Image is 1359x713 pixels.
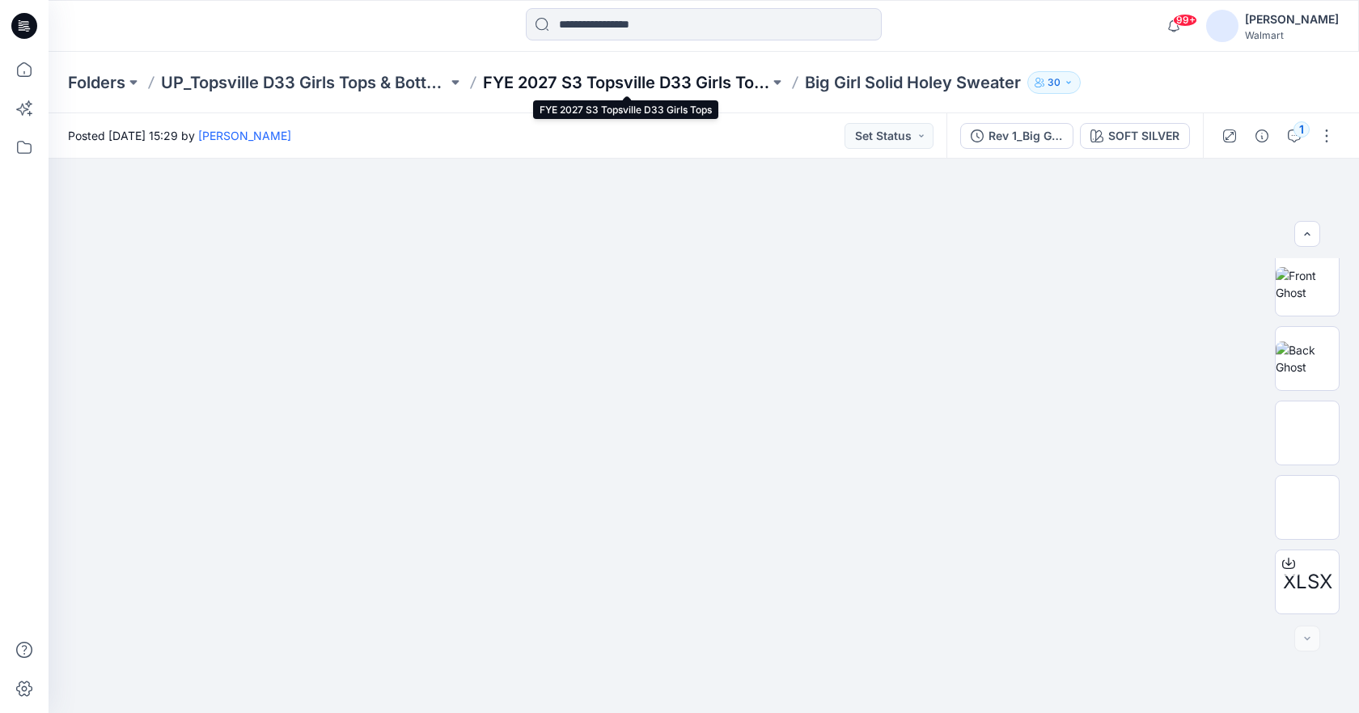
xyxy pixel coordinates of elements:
button: 30 [1027,71,1081,94]
span: 99+ [1173,14,1197,27]
button: Details [1249,123,1275,149]
a: UP_Topsville D33 Girls Tops & Bottoms [161,71,447,94]
button: Rev 1_Big Girl Solid Holey Sweater [960,123,1073,149]
div: Walmart [1245,29,1339,41]
img: avatar [1206,10,1238,42]
span: Posted [DATE] 15:29 by [68,127,291,144]
a: FYE 2027 S3 Topsville D33 Girls Tops [483,71,769,94]
div: 1 [1293,121,1310,138]
p: Big Girl Solid Holey Sweater [805,71,1021,94]
div: Rev 1_Big Girl Solid Holey Sweater [989,127,1063,145]
div: [PERSON_NAME] [1245,10,1339,29]
p: 30 [1048,74,1061,91]
div: SOFT SILVER [1108,127,1179,145]
span: XLSX [1283,567,1332,596]
button: 1 [1281,123,1307,149]
a: Folders [68,71,125,94]
button: SOFT SILVER [1080,123,1190,149]
img: Front Ghost [1276,267,1339,301]
a: [PERSON_NAME] [198,129,291,142]
img: Back Ghost [1276,342,1339,376]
